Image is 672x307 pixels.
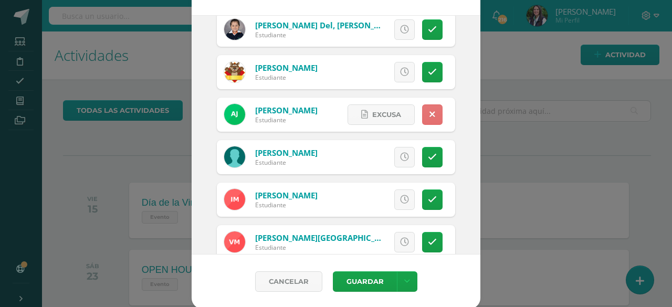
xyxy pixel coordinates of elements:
span: Excusa [372,105,401,124]
span: Excusa [344,147,373,167]
span: Excusa [344,190,373,209]
div: Estudiante [255,73,318,82]
a: [PERSON_NAME][GEOGRAPHIC_DATA] [255,232,398,243]
div: Estudiante [255,158,318,167]
img: 58ffec4d225791432336a1258d8ae31c.png [224,146,245,167]
img: 7d23c3695f04aac6de360b010e4dd927.png [224,61,245,82]
a: [PERSON_NAME] [255,62,318,73]
img: 7fd4e6f496b35e471c89050f5eeff9d7.png [224,231,245,252]
a: [PERSON_NAME] [255,147,318,158]
a: Cancelar [255,271,322,292]
button: Guardar [333,271,397,292]
div: Estudiante [255,200,318,209]
a: [PERSON_NAME] [255,105,318,115]
a: Excusa [348,104,415,125]
img: 221e63116674bab2d5e660c284072b01.png [224,19,245,40]
span: Excusa [344,232,373,252]
div: Estudiante [255,115,318,124]
div: Estudiante [255,30,381,39]
img: a04c11a478f083c3992c51876ff1a651.png [224,189,245,210]
span: Excusa [344,20,373,39]
span: Excusa [344,62,373,82]
img: 86a90ffd6881a8bc48b47ba80fd2a998.png [224,104,245,125]
div: Estudiante [255,243,381,252]
a: [PERSON_NAME] Del, [PERSON_NAME] [255,20,400,30]
a: [PERSON_NAME] [255,190,318,200]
